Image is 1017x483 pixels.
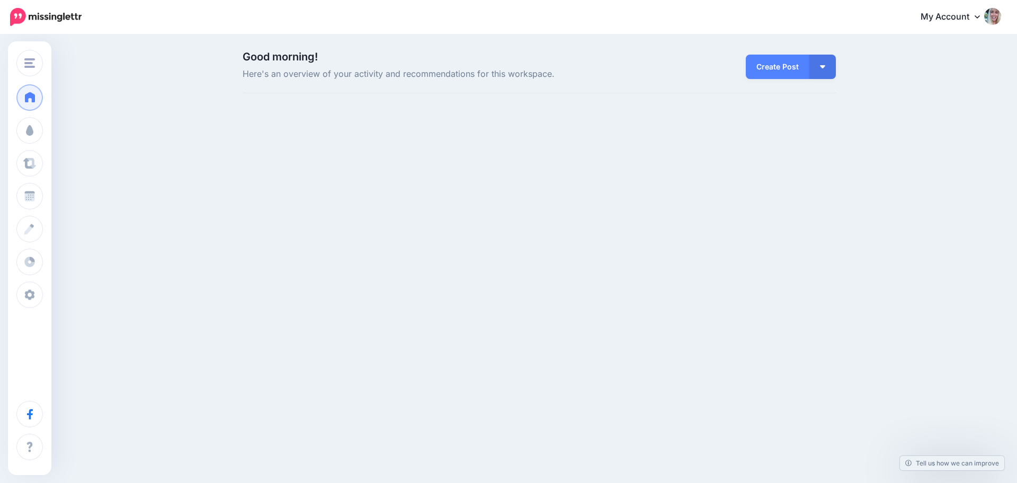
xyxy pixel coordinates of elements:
img: menu.png [24,58,35,68]
a: My Account [910,4,1001,30]
span: Here's an overview of your activity and recommendations for this workspace. [243,67,633,81]
img: Missinglettr [10,8,82,26]
span: Good morning! [243,50,318,63]
a: Create Post [746,55,809,79]
img: arrow-down-white.png [820,65,825,68]
a: Tell us how we can improve [900,456,1004,470]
